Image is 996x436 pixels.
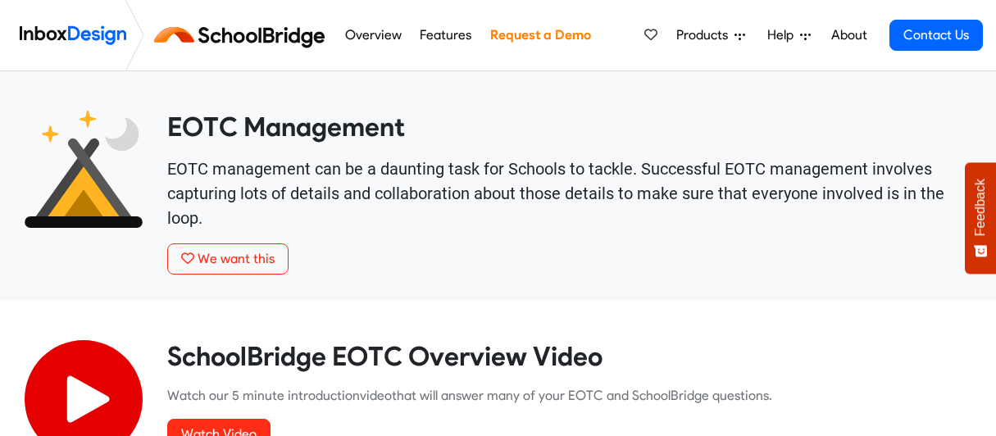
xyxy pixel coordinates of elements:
[198,251,275,266] span: We want this
[416,19,476,52] a: Features
[25,111,143,229] img: 2022_01_25_icon_eonz.svg
[485,19,595,52] a: Request a Demo
[167,243,289,275] button: We want this
[340,19,406,52] a: Overview
[670,19,752,52] a: Products
[360,388,392,403] a: video
[676,25,734,45] span: Products
[889,20,983,51] a: Contact Us
[151,16,335,55] img: schoolbridge logo
[167,386,971,406] p: Watch our 5 minute introduction that will answer many of your EOTC and SchoolBridge questions.
[167,157,971,230] p: EOTC management can be a daunting task for Schools to tackle. Successful EOTC management involves...
[973,179,988,236] span: Feedback
[826,19,871,52] a: About
[767,25,800,45] span: Help
[167,111,971,143] heading: EOTC Management
[965,162,996,274] button: Feedback - Show survey
[761,19,817,52] a: Help
[167,340,971,373] heading: SchoolBridge EOTC Overview Video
